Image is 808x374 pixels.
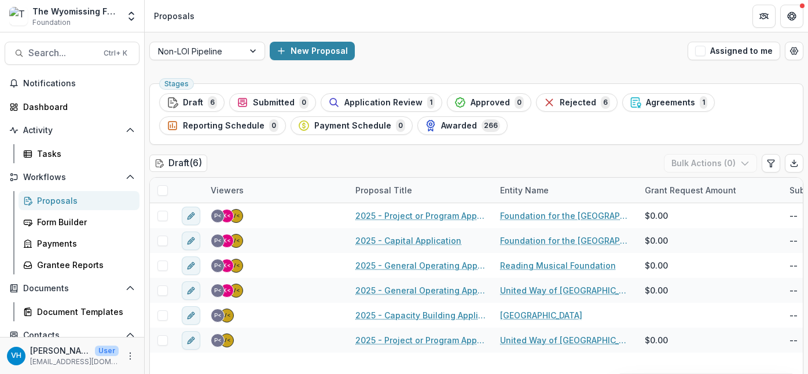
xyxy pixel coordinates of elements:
[291,116,413,135] button: Payment Schedule0
[344,98,423,108] span: Application Review
[700,96,707,109] span: 1
[37,148,130,160] div: Tasks
[204,184,251,196] div: Viewers
[253,98,295,108] span: Submitted
[348,184,419,196] div: Proposal Title
[622,93,715,112] button: Agreements1
[214,263,222,269] div: Pat Giles <pgiles@wyofound.org>
[183,98,203,108] span: Draft
[785,42,803,60] button: Open table manager
[19,255,139,274] a: Grantee Reports
[5,97,139,116] a: Dashboard
[482,119,500,132] span: 266
[536,93,618,112] button: Rejected6
[780,5,803,28] button: Get Help
[182,256,200,275] button: edit
[19,212,139,232] a: Form Builder
[348,178,493,203] div: Proposal Title
[232,213,240,219] div: Valeri Harteg <vharteg@wyofound.org>
[182,232,200,250] button: edit
[232,238,240,244] div: Valeri Harteg <vharteg@wyofound.org>
[447,93,531,112] button: Approved0
[355,284,486,296] a: 2025 - General Operating Application
[214,313,222,318] div: Pat Giles <pgiles@wyofound.org>
[638,184,743,196] div: Grant Request Amount
[19,302,139,321] a: Document Templates
[223,238,231,244] div: Karen Rightmire <krightmire@wyofound.org>
[645,334,668,346] span: $0.00
[601,96,610,109] span: 6
[789,259,798,272] div: --
[314,121,391,131] span: Payment Schedule
[32,17,71,28] span: Foundation
[183,121,265,131] span: Reporting Schedule
[688,42,780,60] button: Assigned to me
[638,178,783,203] div: Grant Request Amount
[493,178,638,203] div: Entity Name
[789,284,798,296] div: --
[752,5,776,28] button: Partners
[11,352,21,360] div: Valeri Harteg
[164,80,189,88] span: Stages
[30,357,119,367] p: [EMAIL_ADDRESS][DOMAIN_NAME]
[9,7,28,25] img: The Wyomissing Foundation
[204,178,348,203] div: Viewers
[785,154,803,173] button: Export table data
[355,309,486,321] a: 2025 - Capacity Building Application
[396,119,405,132] span: 0
[232,263,240,269] div: Valeri Harteg <vharteg@wyofound.org>
[500,284,631,296] a: United Way of [GEOGRAPHIC_DATA]
[762,154,780,173] button: Edit table settings
[149,8,199,24] nav: breadcrumb
[645,210,668,222] span: $0.00
[208,96,217,109] span: 6
[159,116,286,135] button: Reporting Schedule0
[19,191,139,210] a: Proposals
[123,5,139,28] button: Open entity switcher
[23,173,121,182] span: Workflows
[355,259,486,272] a: 2025 - General Operating Application
[95,346,119,356] p: User
[37,195,130,207] div: Proposals
[269,119,278,132] span: 0
[37,237,130,250] div: Payments
[223,213,231,219] div: Karen Rightmire <krightmire@wyofound.org>
[321,93,442,112] button: Application Review1
[417,116,508,135] button: Awarded266
[299,96,308,109] span: 0
[645,259,668,272] span: $0.00
[223,288,231,294] div: Karen Rightmire <krightmire@wyofound.org>
[123,349,137,363] button: More
[493,184,556,196] div: Entity Name
[646,98,695,108] span: Agreements
[223,338,231,343] div: Valeri Harteg <vharteg@wyofound.org>
[30,344,90,357] p: [PERSON_NAME]
[232,288,240,294] div: Valeri Harteg <vharteg@wyofound.org>
[500,234,631,247] a: Foundation for the [GEOGRAPHIC_DATA]
[355,234,461,247] a: 2025 - Capital Application
[500,309,582,321] a: [GEOGRAPHIC_DATA]
[23,101,130,113] div: Dashboard
[515,96,524,109] span: 0
[214,338,222,343] div: Pat Giles <pgiles@wyofound.org>
[154,10,194,22] div: Proposals
[101,47,130,60] div: Ctrl + K
[214,213,222,219] div: Pat Giles <pgiles@wyofound.org>
[19,234,139,253] a: Payments
[37,259,130,271] div: Grantee Reports
[441,121,477,131] span: Awarded
[471,98,510,108] span: Approved
[355,334,486,346] a: 2025 - Project or Program Application - 211 Berks
[500,334,631,346] a: United Way of [GEOGRAPHIC_DATA]
[19,144,139,163] a: Tasks
[789,234,798,247] div: --
[37,216,130,228] div: Form Builder
[182,331,200,350] button: edit
[214,288,222,294] div: Pat Giles <pgiles@wyofound.org>
[664,154,757,173] button: Bulk Actions (0)
[182,306,200,325] button: edit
